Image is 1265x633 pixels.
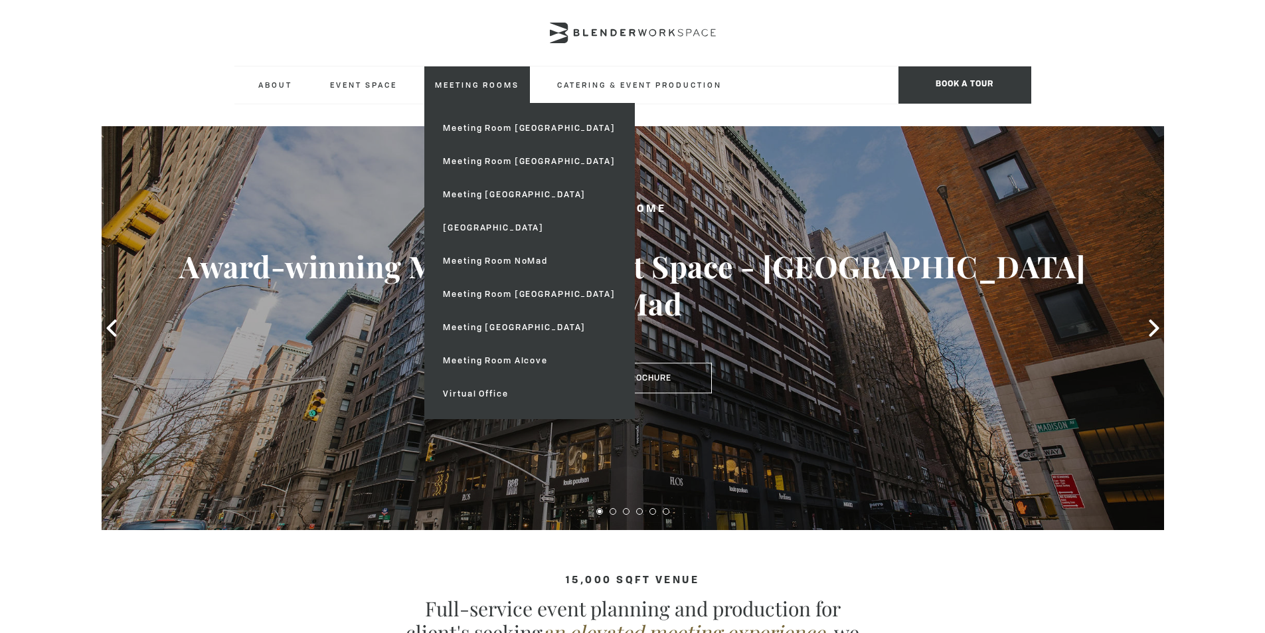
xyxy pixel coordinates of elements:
[248,66,303,103] a: About
[432,211,626,244] a: [GEOGRAPHIC_DATA]
[547,66,732,103] a: Catering & Event Production
[155,201,1111,218] h2: Welcome
[155,248,1111,322] h3: Award-winning Meeting & Event Space - [GEOGRAPHIC_DATA] NoMad
[1199,569,1265,633] iframe: Chat Widget
[898,66,1031,104] span: Book a tour
[234,575,1031,587] h4: 15,000 sqft venue
[432,145,626,178] a: Meeting Room [GEOGRAPHIC_DATA]
[424,66,530,103] a: Meeting Rooms
[319,66,408,103] a: Event Space
[432,278,626,311] a: Meeting Room [GEOGRAPHIC_DATA]
[432,244,626,278] a: Meeting Room NoMad
[432,112,626,145] a: Meeting Room [GEOGRAPHIC_DATA]
[432,311,626,344] a: Meeting [GEOGRAPHIC_DATA]
[432,178,626,211] a: Meeting [GEOGRAPHIC_DATA]
[432,377,626,410] a: Virtual Office
[432,344,626,377] a: Meeting Room Alcove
